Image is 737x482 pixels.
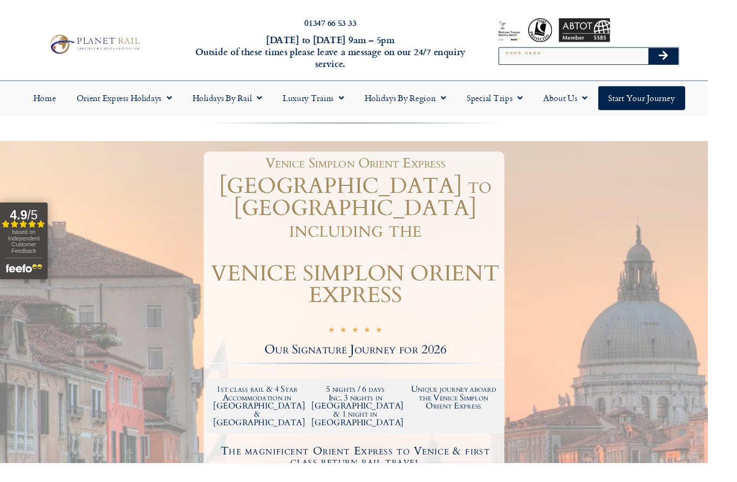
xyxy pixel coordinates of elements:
[317,17,371,30] a: 01347 66 53 33
[48,34,149,58] img: Planet Rail Train Holidays Logo
[69,90,190,115] a: Orient Express Holidays
[24,90,69,115] a: Home
[379,338,386,351] i: ☆
[354,338,361,351] i: ☆
[199,35,488,73] h6: [DATE] to [DATE] 9am – 5pm Outside of these times please leave a message on our 24/7 enquiry serv...
[342,337,398,351] div: 5/5
[391,338,398,351] i: ☆
[215,358,525,371] h2: Our Signature Journey for 2026
[369,90,475,115] a: Holidays by Region
[190,90,284,115] a: Holidays by Rail
[426,401,518,427] h2: Unique journey aboard the Venice Simplon Orient Express
[215,183,525,319] h1: [GEOGRAPHIC_DATA] to [GEOGRAPHIC_DATA] including the VENICE SIMPLON ORIENT EXPRESS
[220,163,520,177] h1: Venice Simplon Orient Express
[5,90,732,115] nav: Menu
[284,90,369,115] a: Luxury Trains
[675,50,706,67] button: Search
[555,90,623,115] a: About Us
[342,338,349,351] i: ☆
[475,90,555,115] a: Special Trips
[324,401,416,444] h2: 5 nights / 6 days Inc. 3 nights in [GEOGRAPHIC_DATA] & 1 night in [GEOGRAPHIC_DATA]
[366,338,373,351] i: ☆
[222,401,313,444] h2: 1st class rail & 4 Star Accommodation in [GEOGRAPHIC_DATA] & [GEOGRAPHIC_DATA]
[623,90,713,115] a: Start your Journey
